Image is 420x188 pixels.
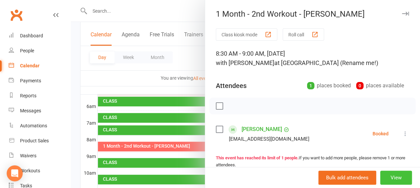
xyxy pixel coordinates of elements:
div: Automations [20,123,47,128]
button: Roll call [283,28,324,41]
a: Product Sales [9,133,71,148]
div: 0 [356,82,364,89]
div: [EMAIL_ADDRESS][DOMAIN_NAME] [229,135,309,143]
a: Payments [9,73,71,88]
a: Workouts [9,163,71,178]
div: Calendar [20,63,39,68]
div: 1 Month - 2nd Workout - [PERSON_NAME] [205,9,420,19]
a: Calendar [9,58,71,73]
button: Bulk add attendees [318,171,376,185]
div: People [20,48,34,53]
a: People [9,43,71,58]
button: Class kiosk mode [216,28,277,41]
div: 1 [307,82,314,89]
div: places available [356,81,404,90]
button: View [380,171,412,185]
div: Dashboard [20,33,43,38]
strong: This event has reached its limit of 1 people. [216,155,299,160]
a: [PERSON_NAME] [242,124,282,135]
a: Messages [9,103,71,118]
a: Clubworx [8,7,25,23]
div: Reports [20,93,36,98]
div: Payments [20,78,41,83]
a: Waivers [9,148,71,163]
a: Automations [9,118,71,133]
div: places booked [307,81,351,90]
div: 8:30 AM - 9:00 AM, [DATE] [216,49,409,68]
span: with [PERSON_NAME] [216,59,274,66]
a: Dashboard [9,28,71,43]
a: Reports [9,88,71,103]
div: Booked [373,131,389,136]
div: Workouts [20,168,40,173]
div: Product Sales [20,138,49,143]
span: at [GEOGRAPHIC_DATA] (Rename me!) [274,59,378,66]
div: Attendees [216,81,247,90]
div: If you want to add more people, please remove 1 or more attendees. [216,155,409,169]
div: Messages [20,108,41,113]
div: Open Intercom Messenger [7,165,23,181]
div: Waivers [20,153,36,158]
